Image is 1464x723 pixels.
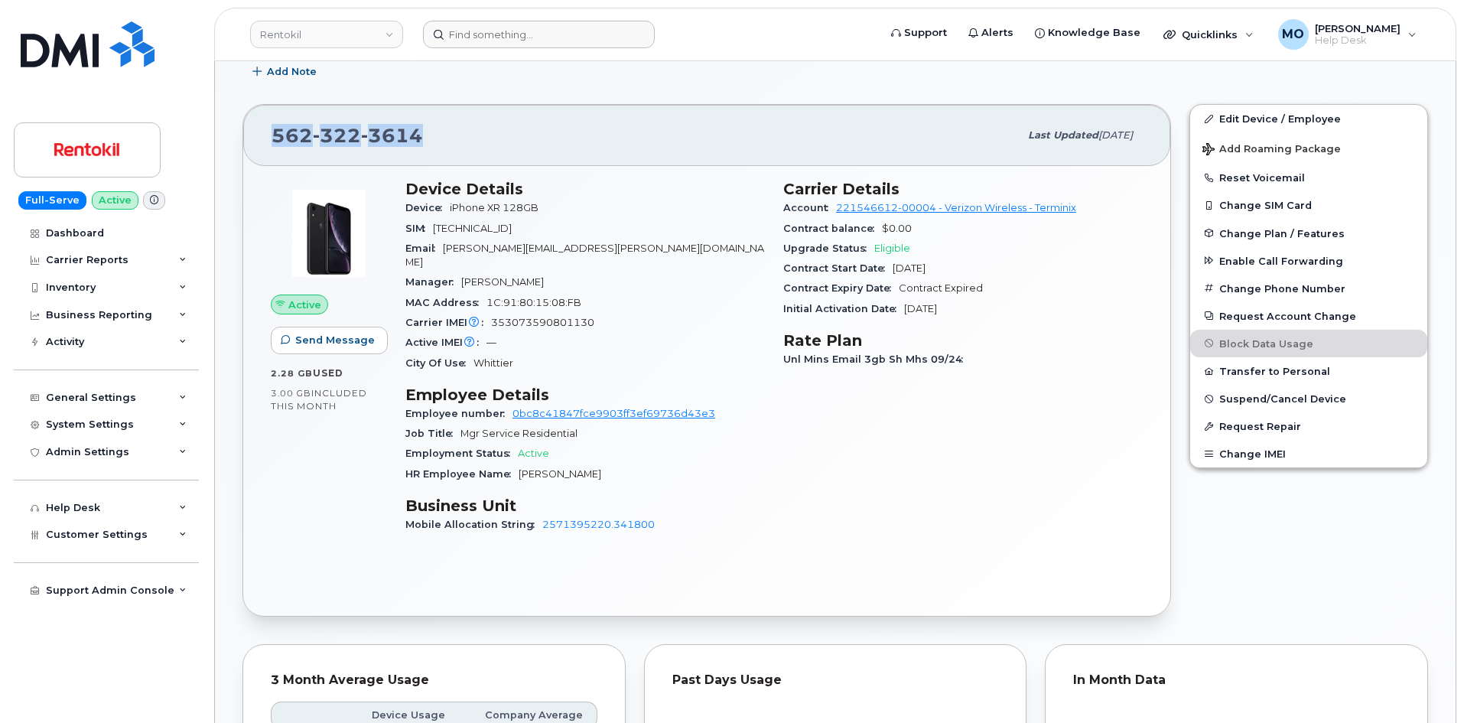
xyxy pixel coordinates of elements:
[405,317,491,328] span: Carrier IMEI
[405,497,765,515] h3: Business Unit
[313,367,343,379] span: used
[473,357,513,369] span: Whittier
[405,468,519,480] span: HR Employee Name
[783,180,1143,198] h3: Carrier Details
[1190,132,1427,164] button: Add Roaming Package
[295,333,375,347] span: Send Message
[405,337,486,348] span: Active IMEI
[271,387,367,412] span: included this month
[783,353,971,365] span: Unl Mins Email 3gb Sh Mhs 09/24
[272,124,423,147] span: 562
[1190,164,1427,191] button: Reset Voicemail
[1098,129,1133,141] span: [DATE]
[1219,393,1346,405] span: Suspend/Cancel Device
[1190,357,1427,385] button: Transfer to Personal
[461,276,544,288] span: [PERSON_NAME]
[1190,440,1427,467] button: Change IMEI
[1190,330,1427,357] button: Block Data Usage
[904,303,937,314] span: [DATE]
[899,282,983,294] span: Contract Expired
[1315,34,1401,47] span: Help Desk
[361,124,423,147] span: 3614
[1219,255,1343,266] span: Enable Call Forwarding
[267,64,317,79] span: Add Note
[486,337,496,348] span: —
[1048,25,1140,41] span: Knowledge Base
[1219,227,1345,239] span: Change Plan / Features
[288,298,321,312] span: Active
[405,243,764,268] span: [PERSON_NAME][EMAIL_ADDRESS][PERSON_NAME][DOMAIN_NAME]
[1073,673,1400,688] div: In Month Data
[1190,247,1427,275] button: Enable Call Forwarding
[519,468,601,480] span: [PERSON_NAME]
[783,243,874,254] span: Upgrade Status
[405,243,443,254] span: Email
[1267,19,1427,50] div: Mark Oyekunie
[405,297,486,308] span: MAC Address
[433,223,512,234] span: [TECHNICAL_ID]
[1190,385,1427,412] button: Suspend/Cancel Device
[1190,275,1427,302] button: Change Phone Number
[1190,302,1427,330] button: Request Account Change
[271,368,313,379] span: 2.28 GB
[405,223,433,234] span: SIM
[783,282,899,294] span: Contract Expiry Date
[405,519,542,530] span: Mobile Allocation String
[1024,18,1151,48] a: Knowledge Base
[405,276,461,288] span: Manager
[405,180,765,198] h3: Device Details
[783,262,893,274] span: Contract Start Date
[283,187,375,279] img: image20231002-3703462-u8y6nc.jpeg
[1190,191,1427,219] button: Change SIM Card
[486,297,581,308] span: 1C:91:80:15:08:FB
[981,25,1013,41] span: Alerts
[405,428,460,439] span: Job Title
[1202,143,1341,158] span: Add Roaming Package
[958,18,1024,48] a: Alerts
[874,243,910,254] span: Eligible
[1028,129,1098,141] span: Last updated
[783,223,882,234] span: Contract balance
[1190,220,1427,247] button: Change Plan / Features
[271,388,311,399] span: 3.00 GB
[880,18,958,48] a: Support
[460,428,577,439] span: Mgr Service Residential
[405,202,450,213] span: Device
[491,317,594,328] span: 353073590801130
[672,673,999,688] div: Past Days Usage
[405,408,512,419] span: Employee number
[405,448,518,459] span: Employment Status
[1315,22,1401,34] span: [PERSON_NAME]
[450,202,538,213] span: iPhone XR 128GB
[423,21,655,48] input: Find something...
[1397,656,1453,712] iframe: Messenger Launcher
[405,386,765,404] h3: Employee Details
[518,448,549,459] span: Active
[783,202,836,213] span: Account
[1182,28,1238,41] span: Quicklinks
[512,408,715,419] a: 0bc8c41847fce9903ff3ef69736d43e3
[1190,105,1427,132] a: Edit Device / Employee
[904,25,947,41] span: Support
[893,262,926,274] span: [DATE]
[542,519,655,530] a: 2571395220.341800
[1153,19,1264,50] div: Quicklinks
[783,331,1143,350] h3: Rate Plan
[271,673,597,688] div: 3 Month Average Usage
[242,58,330,86] button: Add Note
[882,223,912,234] span: $0.00
[1190,412,1427,440] button: Request Repair
[405,357,473,369] span: City Of Use
[1282,25,1304,44] span: MO
[313,124,361,147] span: 322
[250,21,403,48] a: Rentokil
[783,303,904,314] span: Initial Activation Date
[836,202,1076,213] a: 221546612-00004 - Verizon Wireless - Terminix
[271,327,388,354] button: Send Message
